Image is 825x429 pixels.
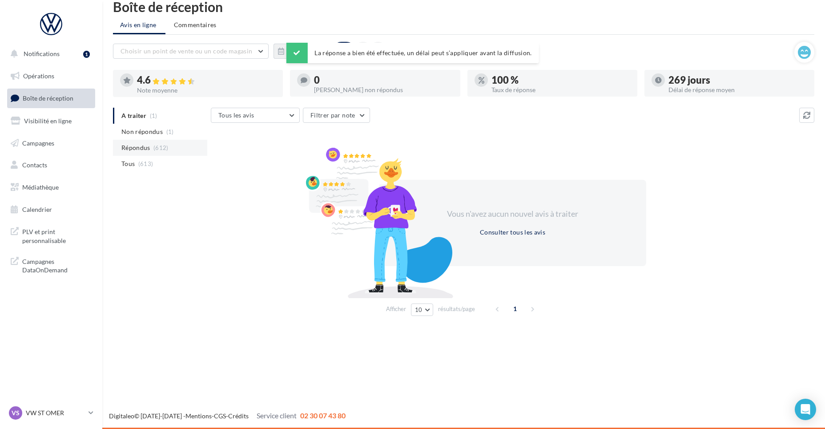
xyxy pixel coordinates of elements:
div: Taux de réponse [491,87,630,93]
span: Campagnes DataOnDemand [22,255,92,275]
a: Mentions [185,412,212,420]
span: Boîte de réception [23,94,73,102]
span: Opérations [23,72,54,80]
button: Filtrer par note [303,108,370,123]
a: Digitaleo [109,412,134,420]
div: 1 [83,51,90,58]
div: 4.6 [137,75,276,85]
a: Campagnes [5,134,97,153]
button: Notifications 1 [5,45,93,63]
span: (613) [138,160,153,167]
a: Opérations [5,67,97,85]
span: Contacts [22,161,47,169]
span: Afficher [386,305,406,313]
span: Calendrier [22,206,52,213]
span: Tous les avis [218,111,254,119]
div: Tous [332,42,356,61]
span: Médiathèque [22,183,59,191]
a: Crédits [228,412,249,420]
div: 0 [314,75,453,85]
span: (1) [166,128,174,135]
div: Vous n'avez aucun nouvel avis à traiter [436,208,589,220]
span: Visibilité en ligne [24,117,72,125]
span: VS [12,409,20,417]
a: Boîte de réception [5,89,97,108]
button: 10 [411,304,434,316]
div: [PERSON_NAME] non répondus [314,87,453,93]
div: 100 % [491,75,630,85]
a: Médiathèque [5,178,97,197]
p: VW ST OMER [26,409,85,417]
span: Notifications [24,50,60,57]
a: CGS [214,412,226,420]
span: Commentaires [174,20,217,29]
div: Délai de réponse moyen [668,87,807,93]
span: résultats/page [438,305,475,313]
div: Note moyenne [137,87,276,93]
span: PLV et print personnalisable [22,226,92,245]
span: Non répondus [121,127,163,136]
span: (612) [153,144,169,151]
span: Campagnes [22,139,54,146]
a: Contacts [5,156,97,174]
a: Campagnes DataOnDemand [5,252,97,278]
button: Consulter tous les avis [476,227,549,238]
span: Tous [121,159,135,168]
span: 1 [508,302,522,316]
button: Au total [274,44,327,59]
span: 10 [415,306,423,313]
span: 02 30 07 43 80 [300,411,346,420]
span: © [DATE]-[DATE] - - - [109,412,346,420]
span: Répondus [121,143,150,152]
a: Visibilité en ligne [5,112,97,130]
a: PLV et print personnalisable [5,222,97,248]
span: Choisir un point de vente ou un code magasin [121,47,252,55]
div: 269 jours [668,75,807,85]
a: VS VW ST OMER [7,405,95,421]
div: Open Intercom Messenger [795,399,816,420]
a: Calendrier [5,200,97,219]
button: Tous les avis [211,108,300,123]
div: La réponse a bien été effectuée, un délai peut s’appliquer avant la diffusion. [286,43,539,63]
button: Choisir un point de vente ou un code magasin [113,44,269,59]
span: Service client [257,411,297,420]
